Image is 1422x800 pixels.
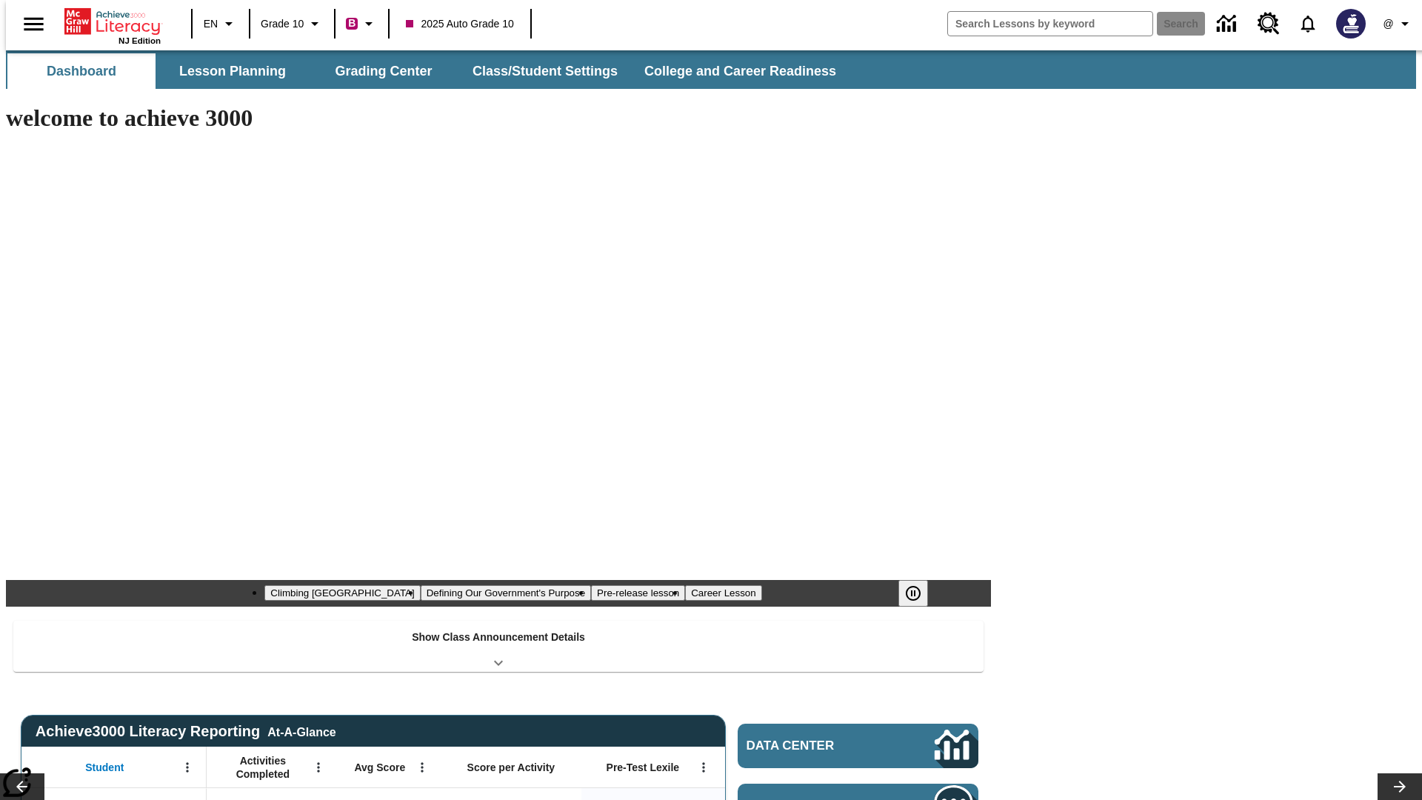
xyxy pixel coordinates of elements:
button: Open Menu [411,756,433,779]
button: Open side menu [12,2,56,46]
span: 2025 Auto Grade 10 [406,16,513,32]
button: Grading Center [310,53,458,89]
div: SubNavbar [6,50,1416,89]
button: Select a new avatar [1327,4,1375,43]
span: B [348,14,355,33]
button: Pause [898,580,928,607]
div: SubNavbar [6,53,849,89]
a: Notifications [1289,4,1327,43]
img: Avatar [1336,9,1366,39]
a: Home [64,7,161,36]
span: Activities Completed [214,754,312,781]
button: Dashboard [7,53,156,89]
button: Slide 4 Career Lesson [685,585,761,601]
div: Home [64,5,161,45]
p: Show Class Announcement Details [412,630,585,645]
button: Class/Student Settings [461,53,630,89]
button: Slide 2 Defining Our Government's Purpose [421,585,591,601]
button: Boost Class color is violet red. Change class color [340,10,384,37]
span: NJ Edition [118,36,161,45]
a: Resource Center, Will open in new tab [1249,4,1289,44]
span: Score per Activity [467,761,555,774]
span: Achieve3000 Literacy Reporting [36,723,336,740]
button: Open Menu [176,756,198,779]
h1: welcome to achieve 3000 [6,104,991,132]
div: Pause [898,580,943,607]
button: Language: EN, Select a language [197,10,244,37]
button: Lesson Planning [158,53,307,89]
button: Slide 1 Climbing Mount Tai [264,585,420,601]
div: Show Class Announcement Details [13,621,984,672]
button: Lesson carousel, Next [1378,773,1422,800]
span: Avg Score [354,761,405,774]
button: Grade: Grade 10, Select a grade [255,10,330,37]
div: At-A-Glance [267,723,336,739]
button: Open Menu [692,756,715,779]
a: Data Center [738,724,978,768]
a: Data Center [1208,4,1249,44]
span: @ [1383,16,1393,32]
span: EN [204,16,218,32]
button: Open Menu [307,756,330,779]
span: Pre-Test Lexile [607,761,680,774]
span: Data Center [747,739,885,753]
button: Slide 3 Pre-release lesson [591,585,685,601]
input: search field [948,12,1152,36]
span: Student [85,761,124,774]
span: Grade 10 [261,16,304,32]
button: Profile/Settings [1375,10,1422,37]
button: College and Career Readiness [632,53,848,89]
